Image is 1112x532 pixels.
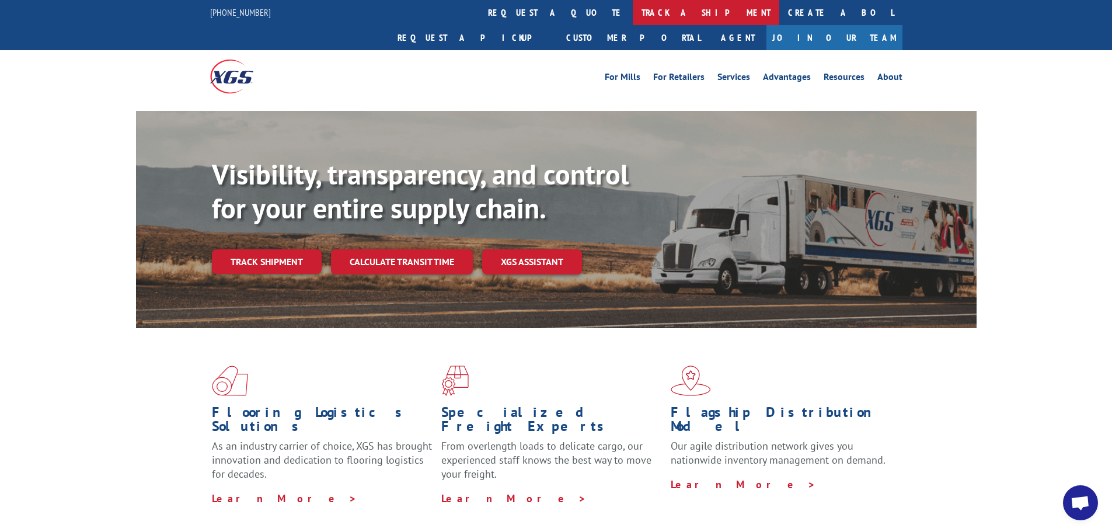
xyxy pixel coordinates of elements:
a: Track shipment [212,249,322,274]
b: Visibility, transparency, and control for your entire supply chain. [212,156,629,226]
h1: Specialized Freight Experts [441,405,662,439]
a: For Mills [605,72,640,85]
a: Request a pickup [389,25,557,50]
a: Resources [824,72,864,85]
p: From overlength loads to delicate cargo, our experienced staff knows the best way to move your fr... [441,439,662,491]
a: Learn More > [441,492,587,505]
a: About [877,72,902,85]
a: Customer Portal [557,25,709,50]
a: Learn More > [212,492,357,505]
a: Calculate transit time [331,249,473,274]
img: xgs-icon-total-supply-chain-intelligence-red [212,366,248,396]
a: Join Our Team [766,25,902,50]
h1: Flooring Logistics Solutions [212,405,433,439]
span: As an industry carrier of choice, XGS has brought innovation and dedication to flooring logistics... [212,439,432,481]
a: For Retailers [653,72,705,85]
a: [PHONE_NUMBER] [210,6,271,18]
div: Open chat [1063,485,1098,520]
a: Learn More > [671,478,816,491]
span: Our agile distribution network gives you nationwide inventory management on demand. [671,439,886,467]
img: xgs-icon-focused-on-flooring-red [441,366,469,396]
a: XGS ASSISTANT [482,249,582,274]
a: Advantages [763,72,811,85]
a: Services [717,72,750,85]
h1: Flagship Distribution Model [671,405,891,439]
a: Agent [709,25,766,50]
img: xgs-icon-flagship-distribution-model-red [671,366,711,396]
